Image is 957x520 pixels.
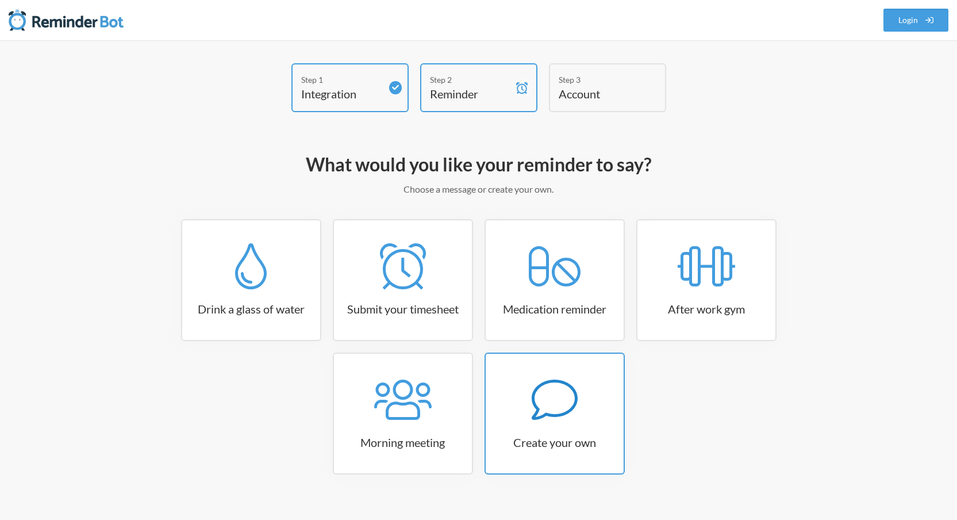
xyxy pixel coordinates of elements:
[637,301,775,317] h3: After work gym
[145,182,812,196] p: Choose a message or create your own.
[559,74,639,86] div: Step 3
[430,86,510,102] h4: Reminder
[301,86,382,102] h4: Integration
[486,434,624,450] h3: Create your own
[334,434,472,450] h3: Morning meeting
[182,301,320,317] h3: Drink a glass of water
[430,74,510,86] div: Step 2
[9,9,124,32] img: Reminder Bot
[883,9,949,32] a: Login
[559,86,639,102] h4: Account
[486,301,624,317] h3: Medication reminder
[334,301,472,317] h3: Submit your timesheet
[301,74,382,86] div: Step 1
[145,152,812,177] h2: What would you like your reminder to say?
